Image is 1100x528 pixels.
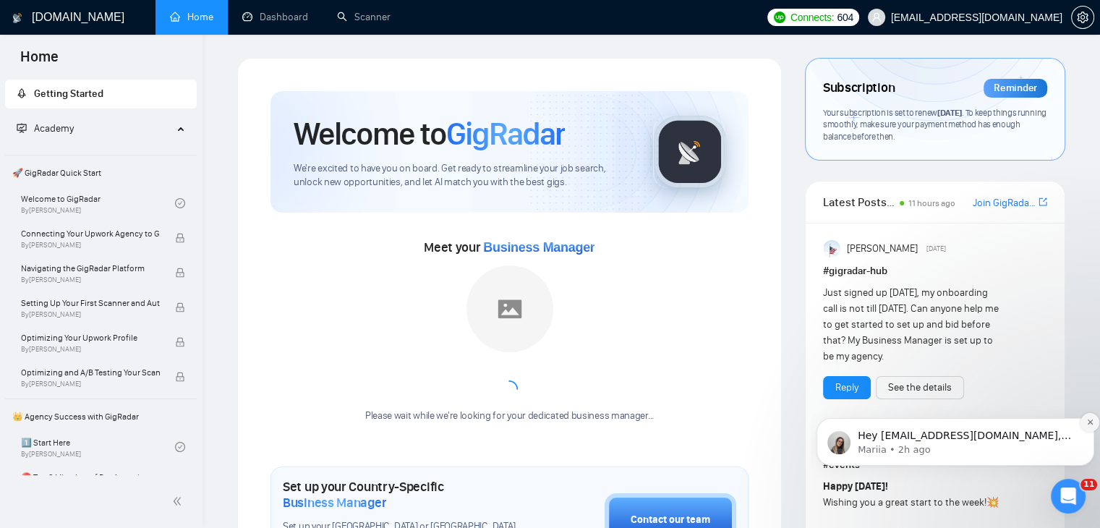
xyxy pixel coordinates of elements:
span: user [871,12,882,22]
a: 1️⃣ Start HereBy[PERSON_NAME] [21,431,175,463]
span: check-circle [175,198,185,208]
span: 👑 Agency Success with GigRadar [7,402,195,431]
span: By [PERSON_NAME] [21,276,160,284]
span: export [1039,196,1047,208]
span: Setting Up Your First Scanner and Auto-Bidder [21,296,160,310]
button: setting [1071,6,1094,29]
li: Getting Started [5,80,197,108]
span: setting [1072,12,1093,23]
a: searchScanner [337,11,391,23]
img: gigradar-logo.png [654,116,726,188]
a: dashboardDashboard [242,11,308,23]
span: Business Manager [283,495,386,511]
span: Latest Posts from the GigRadar Community [823,193,895,211]
span: double-left [172,494,187,508]
img: placeholder.png [466,265,553,352]
a: setting [1071,12,1094,23]
span: Your subscription is set to renew . To keep things running smoothly, make sure your payment metho... [823,107,1046,142]
div: Please wait while we're looking for your dedicated business manager... [357,409,662,423]
span: lock [175,372,185,382]
span: Meet your [424,239,594,255]
span: By [PERSON_NAME] [21,380,160,388]
a: Reply [835,380,858,396]
span: By [PERSON_NAME] [21,310,160,319]
div: Reminder [984,79,1047,98]
a: See the details [888,380,952,396]
span: lock [175,268,185,278]
span: [PERSON_NAME] [846,241,917,257]
span: [DATE] [926,242,946,255]
span: Academy [17,122,74,135]
a: Welcome to GigRadarBy[PERSON_NAME] [21,187,175,219]
span: 11 [1080,479,1097,490]
span: check-circle [175,442,185,452]
span: Connects: [790,9,834,25]
img: Anisuzzaman Khan [824,240,841,257]
span: Optimizing and A/B Testing Your Scanner for Better Results [21,365,160,380]
button: See the details [876,376,964,399]
button: Reply [823,376,871,399]
span: Academy [34,122,74,135]
span: lock [175,337,185,347]
span: Business Manager [483,240,594,255]
span: 🚀 GigRadar Quick Start [7,158,195,187]
span: 💥 [986,496,999,508]
span: loading [498,378,522,402]
span: Navigating the GigRadar Platform [21,261,160,276]
span: Optimizing Your Upwork Profile [21,331,160,345]
a: export [1039,195,1047,209]
span: fund-projection-screen [17,123,27,133]
iframe: Intercom live chat [1051,479,1086,514]
a: Join GigRadar Slack Community [973,195,1036,211]
div: Just signed up [DATE], my onboarding call is not till [DATE]. Can anyone help me to get started t... [823,285,1002,365]
span: 604 [837,9,853,25]
span: By [PERSON_NAME] [21,241,160,250]
span: rocket [17,88,27,98]
span: 11 hours ago [908,198,955,208]
span: Getting Started [34,88,103,100]
h1: Welcome to [294,114,565,153]
img: upwork-logo.png [774,12,785,23]
span: ⛔ Top 3 Mistakes of Pro Agencies [21,470,160,485]
span: lock [175,302,185,312]
span: [DATE] [937,107,962,118]
iframe: Intercom notifications message [811,388,1100,489]
span: lock [175,233,185,243]
span: Connecting Your Upwork Agency to GigRadar [21,226,160,241]
h1: Set up your Country-Specific [283,479,532,511]
span: Subscription [823,76,895,101]
span: By [PERSON_NAME] [21,345,160,354]
span: We're excited to have you on board. Get ready to streamline your job search, unlock new opportuni... [294,162,630,190]
div: Contact our team [631,512,710,528]
span: GigRadar [446,114,565,153]
span: Home [9,46,70,77]
a: homeHome [170,11,213,23]
img: logo [12,7,22,30]
h1: # gigradar-hub [823,263,1047,279]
